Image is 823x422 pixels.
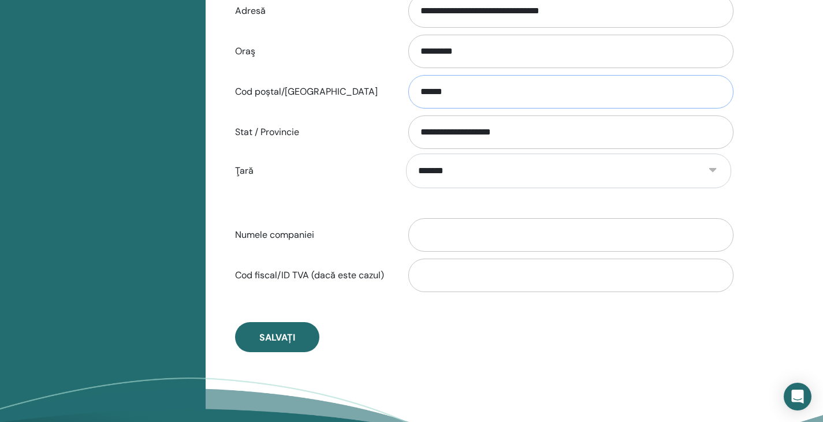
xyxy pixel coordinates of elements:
div: Open Intercom Messenger [784,383,811,410]
label: Numele companiei [226,224,397,246]
label: Cod fiscal/ID TVA (dacă este cazul) [226,264,397,286]
label: Stat / Provincie [226,121,397,143]
button: Salvați [235,322,319,352]
label: Cod poștal/[GEOGRAPHIC_DATA] [226,81,397,103]
span: Salvați [259,331,295,343]
label: Oraş [226,40,397,62]
label: Ţară [226,160,397,182]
